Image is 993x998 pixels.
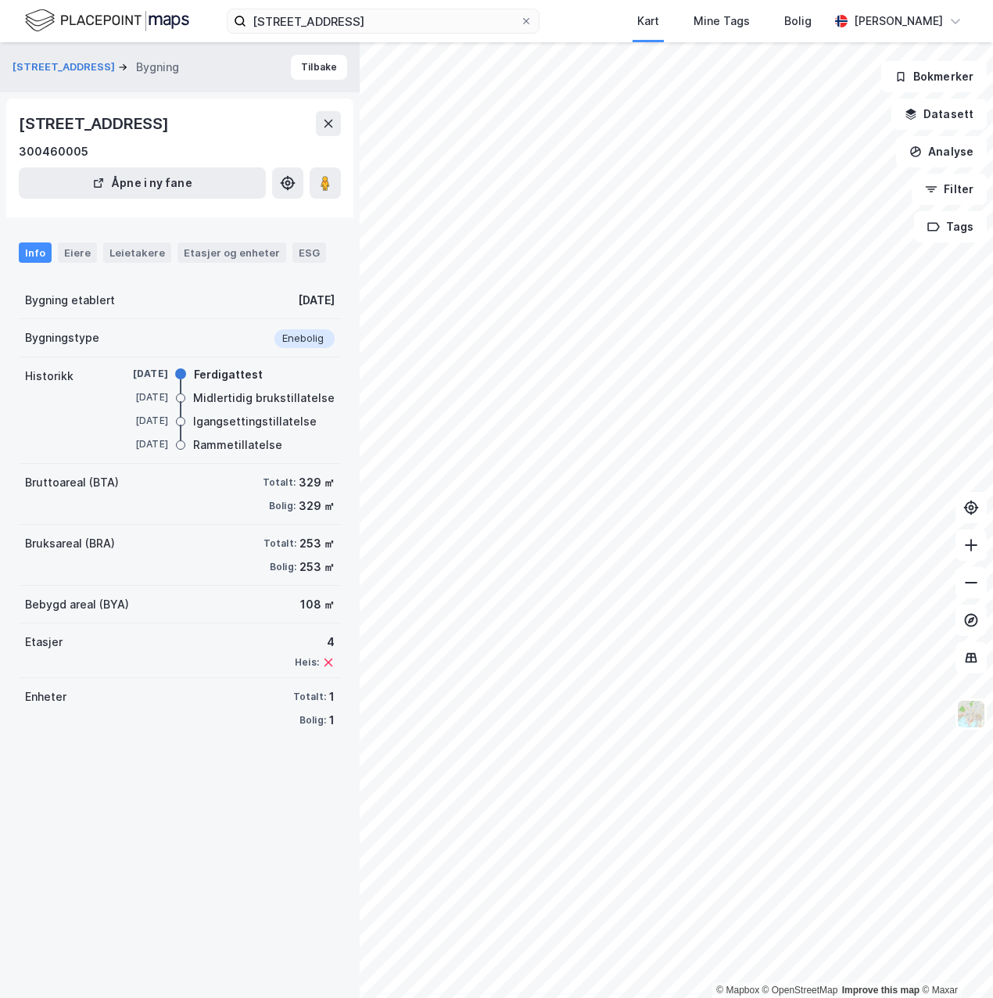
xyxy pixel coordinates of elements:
a: Mapbox [716,985,759,996]
div: Totalt: [263,537,296,550]
div: [DATE] [106,437,168,451]
div: Bruksareal (BRA) [25,534,115,553]
div: 1 [329,687,335,706]
div: Bygning etablert [25,291,115,310]
div: Bygningstype [25,328,99,347]
img: Z [956,699,986,729]
div: Eiere [58,242,97,263]
div: ESG [292,242,326,263]
div: [DATE] [106,390,168,404]
div: Etasjer og enheter [184,246,280,260]
div: Historikk [25,367,73,386]
div: 108 ㎡ [300,595,335,614]
button: [STREET_ADDRESS] [13,59,118,75]
div: Enheter [25,687,66,706]
div: [STREET_ADDRESS] [19,111,172,136]
div: Totalt: [293,691,326,703]
div: [PERSON_NAME] [854,12,943,31]
a: Improve this map [842,985,920,996]
button: Datasett [891,99,987,130]
button: Åpne i ny fane [19,167,266,199]
div: [DATE] [298,291,335,310]
div: [DATE] [106,414,168,428]
a: OpenStreetMap [762,985,838,996]
div: 4 [295,633,335,652]
div: 253 ㎡ [299,534,335,553]
div: Bolig: [269,500,296,512]
div: Bolig: [299,714,326,727]
div: Mine Tags [694,12,750,31]
button: Tilbake [291,55,347,80]
div: Heis: [295,656,319,669]
div: Kart [637,12,659,31]
div: 1 [329,711,335,730]
button: Analyse [896,136,987,167]
div: 300460005 [19,142,88,161]
div: Bolig [784,12,812,31]
div: Bolig: [270,561,296,573]
div: Info [19,242,52,263]
input: Søk på adresse, matrikkel, gårdeiere, leietakere eller personer [246,9,520,33]
div: Igangsettingstillatelse [193,412,317,431]
button: Bokmerker [881,61,987,92]
div: Ferdigattest [194,365,263,384]
div: 329 ㎡ [299,473,335,492]
div: Etasjer [25,633,63,652]
div: Leietakere [103,242,171,263]
div: 253 ㎡ [299,558,335,576]
div: Bygning [136,58,179,77]
div: Totalt: [263,476,296,489]
div: Bebygd areal (BYA) [25,595,129,614]
div: Bruttoareal (BTA) [25,473,119,492]
div: 329 ㎡ [299,497,335,515]
div: [DATE] [106,367,168,381]
div: Rammetillatelse [193,436,282,454]
iframe: Chat Widget [915,923,993,998]
div: Midlertidig brukstillatelse [193,389,335,407]
img: logo.f888ab2527a4732fd821a326f86c7f29.svg [25,7,189,34]
button: Filter [912,174,987,205]
button: Tags [914,211,987,242]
